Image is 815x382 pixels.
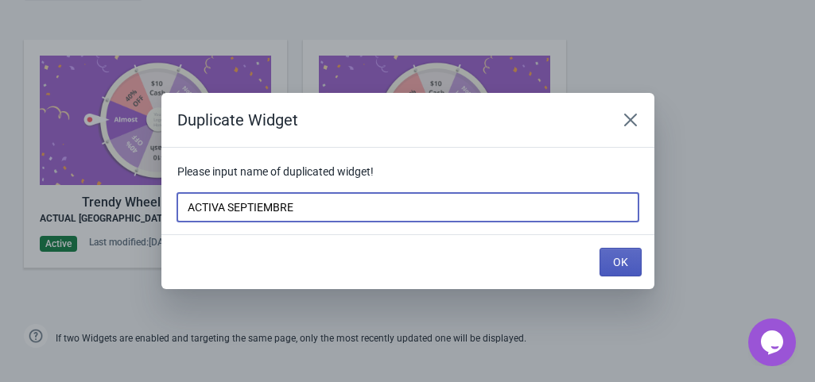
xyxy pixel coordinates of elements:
h2: Duplicate Widget [177,109,600,131]
span: OK [613,256,628,268]
button: OK [600,248,642,276]
iframe: chat widget [748,318,799,366]
button: Close [616,106,645,134]
p: Please input name of duplicated widget! [177,164,638,180]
